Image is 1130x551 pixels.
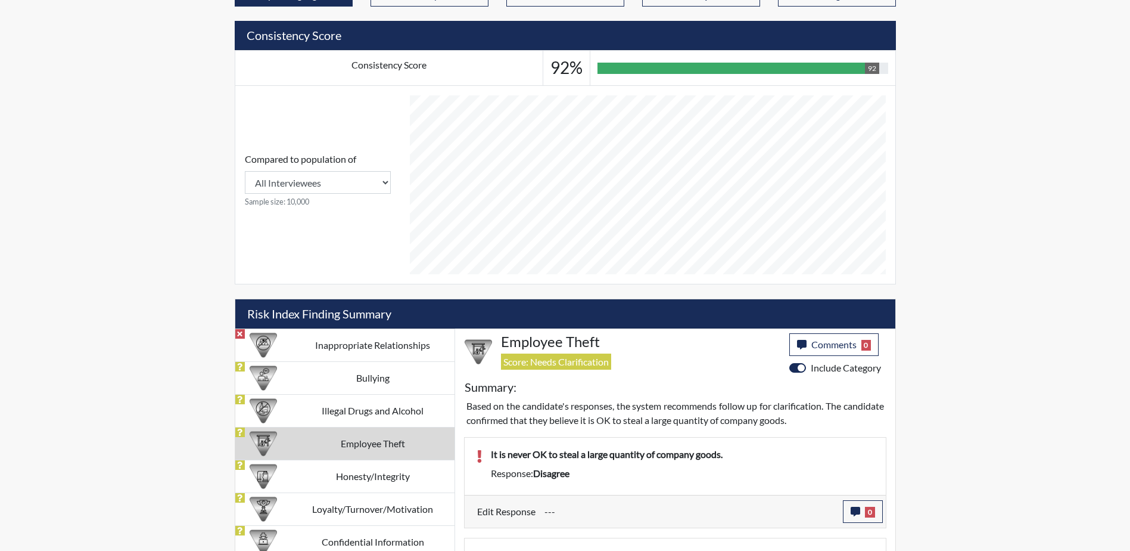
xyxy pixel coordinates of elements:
td: Loyalty/Turnover/Motivation [291,493,455,525]
img: CATEGORY%20ICON-07.58b65e52.png [250,430,277,457]
div: 92 [865,63,879,74]
label: Edit Response [477,500,536,523]
td: Inappropriate Relationships [291,329,455,361]
img: CATEGORY%20ICON-11.a5f294f4.png [250,463,277,490]
img: CATEGORY%20ICON-17.40ef8247.png [250,496,277,523]
div: Response: [482,466,883,481]
p: Based on the candidate's responses, the system recommends follow up for clarification. The candid... [466,399,884,428]
h5: Risk Index Finding Summary [235,299,895,329]
span: disagree [533,468,569,479]
h4: Employee Theft [501,333,780,351]
div: Consistency Score comparison among population [245,152,391,208]
img: CATEGORY%20ICON-07.58b65e52.png [465,338,492,366]
td: Illegal Drugs and Alcohol [291,394,455,427]
span: 0 [865,507,875,518]
td: Consistency Score [235,51,543,86]
span: 0 [861,340,871,351]
img: CATEGORY%20ICON-04.6d01e8fa.png [250,364,277,392]
span: Score: Needs Clarification [501,354,611,370]
img: CATEGORY%20ICON-14.139f8ef7.png [250,332,277,359]
td: Employee Theft [291,427,455,460]
h5: Consistency Score [235,21,896,50]
h5: Summary: [465,380,516,394]
span: Comments [811,339,857,350]
img: CATEGORY%20ICON-12.0f6f1024.png [250,397,277,425]
td: Honesty/Integrity [291,460,455,493]
td: Bullying [291,361,455,394]
small: Sample size: 10,000 [245,196,391,208]
div: Update the test taker's response, the change might impact the score [536,500,843,523]
label: Include Category [811,361,881,375]
label: Compared to population of [245,152,356,166]
p: It is never OK to steal a large quantity of company goods. [491,447,874,462]
button: Comments0 [789,333,879,356]
h3: 92% [550,58,583,78]
button: 0 [843,500,883,523]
